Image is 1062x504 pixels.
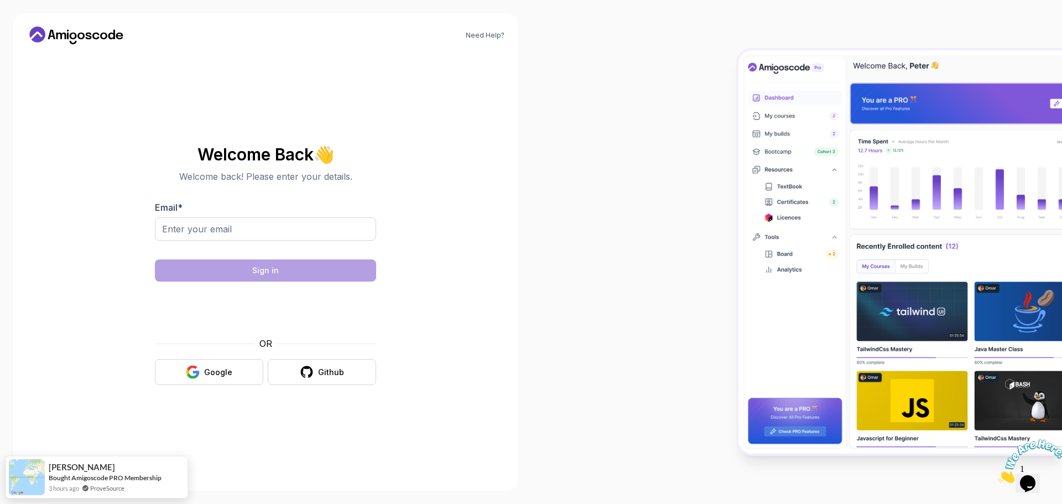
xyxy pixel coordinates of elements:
[155,146,376,163] h2: Welcome Back
[155,359,263,385] button: Google
[259,337,272,350] p: OR
[155,217,376,241] input: Enter your email
[318,367,344,378] div: Github
[49,484,79,493] span: 3 hours ago
[738,50,1062,454] img: Amigoscode Dashboard
[155,170,376,183] p: Welcome back! Please enter your details.
[71,474,162,482] a: Amigoscode PRO Membership
[182,288,349,330] iframe: Widget que contiene una casilla de verificación para el desafío de seguridad de hCaptcha
[155,259,376,282] button: Sign in
[252,265,279,276] div: Sign in
[27,27,126,44] a: Home link
[90,484,124,493] a: ProveSource
[49,474,70,482] span: Bought
[314,146,334,163] span: 👋
[155,202,183,213] label: Email *
[4,4,73,48] img: Chat attention grabber
[993,435,1062,487] iframe: chat widget
[268,359,376,385] button: Github
[466,31,504,40] a: Need Help?
[4,4,9,14] span: 1
[9,459,45,495] img: provesource social proof notification image
[204,367,232,378] div: Google
[49,463,115,472] span: [PERSON_NAME]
